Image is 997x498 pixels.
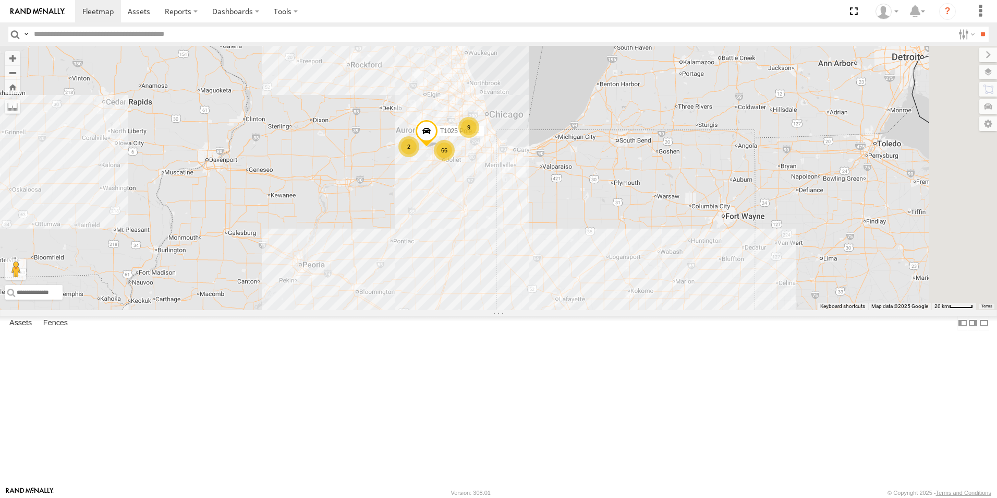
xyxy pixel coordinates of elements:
[957,316,968,331] label: Dock Summary Table to the Left
[981,304,992,309] a: Terms (opens in new tab)
[38,316,73,330] label: Fences
[954,27,977,42] label: Search Filter Options
[6,488,54,498] a: Visit our Website
[872,4,902,19] div: Crystal Garcia
[934,303,949,309] span: 20 km
[451,490,491,496] div: Version: 308.01
[871,303,928,309] span: Map data ©2025 Google
[979,116,997,131] label: Map Settings
[968,316,978,331] label: Dock Summary Table to the Right
[4,316,37,330] label: Assets
[5,51,20,65] button: Zoom in
[434,140,455,161] div: 66
[5,259,26,280] button: Drag Pegman onto the map to open Street View
[5,80,20,94] button: Zoom Home
[5,99,20,114] label: Measure
[10,8,65,15] img: rand-logo.svg
[939,3,956,20] i: ?
[5,65,20,80] button: Zoom out
[458,117,479,138] div: 9
[887,490,991,496] div: © Copyright 2025 -
[820,303,865,310] button: Keyboard shortcuts
[22,27,30,42] label: Search Query
[936,490,991,496] a: Terms and Conditions
[931,303,976,310] button: Map Scale: 20 km per 42 pixels
[398,136,419,157] div: 2
[979,316,989,331] label: Hide Summary Table
[440,127,490,135] span: T1025 Pole Brace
